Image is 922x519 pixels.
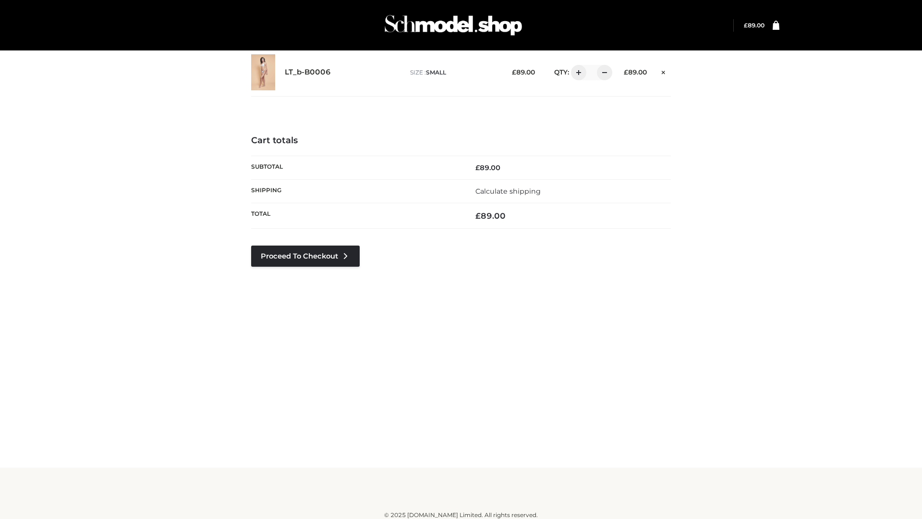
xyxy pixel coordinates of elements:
p: size : [410,68,497,77]
bdi: 89.00 [475,163,500,172]
bdi: 89.00 [624,68,647,76]
bdi: 89.00 [744,22,764,29]
bdi: 89.00 [475,211,506,221]
th: Total [251,203,461,229]
div: QTY: [545,65,609,80]
a: LT_b-B0006 [285,68,331,77]
span: £ [512,68,516,76]
span: £ [475,211,481,221]
a: Proceed to Checkout [251,246,360,267]
th: Subtotal [251,156,461,179]
a: £89.00 [744,22,764,29]
a: Calculate shipping [475,187,541,196]
img: Schmodel Admin 964 [381,6,525,44]
th: Shipping [251,179,461,203]
span: £ [744,22,748,29]
span: £ [475,163,480,172]
h4: Cart totals [251,136,671,146]
span: £ [624,68,628,76]
bdi: 89.00 [512,68,535,76]
a: Remove this item [656,65,671,77]
span: SMALL [426,69,446,76]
